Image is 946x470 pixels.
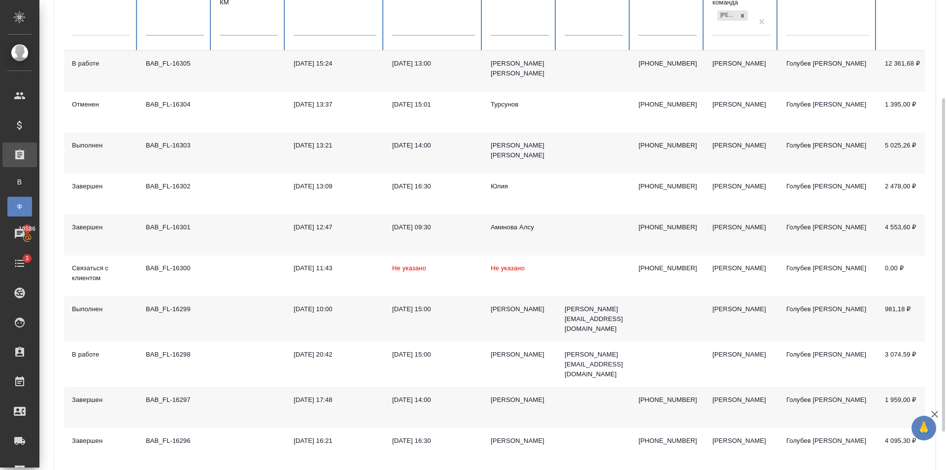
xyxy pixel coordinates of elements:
td: Голубев [PERSON_NAME] [778,296,877,342]
div: [PERSON_NAME] [712,100,771,109]
a: В [7,172,32,192]
div: Отменен [72,100,130,109]
p: [PHONE_NUMBER] [639,395,697,405]
div: BAB_FL-16298 [146,350,204,360]
div: [DATE] 12:47 [294,222,376,232]
div: BAB_FL-16303 [146,141,204,150]
div: [DATE] 16:30 [392,181,475,191]
div: Выполнен [72,304,130,314]
div: [PERSON_NAME] [PERSON_NAME] [491,141,549,160]
p: [PHONE_NUMBER] [639,141,697,150]
td: Голубев [PERSON_NAME] [778,428,877,469]
div: [PERSON_NAME] [712,141,771,150]
div: Аминова Алсу [491,222,549,232]
a: Ф [7,197,32,217]
div: [DATE] 20:42 [294,350,376,360]
span: Не указано [392,264,426,272]
div: [DATE] 16:30 [392,436,475,446]
td: Голубев [PERSON_NAME] [778,215,877,255]
div: [DATE] 13:37 [294,100,376,109]
div: Юлия [491,181,549,191]
div: Выполнен [72,141,130,150]
div: BAB_FL-16302 [146,181,204,191]
div: Завершен [72,222,130,232]
div: Связаться с клиентом [72,263,130,283]
div: BAB_FL-16304 [146,100,204,109]
span: В [12,177,27,187]
div: BAB_FL-16305 [146,59,204,69]
div: [PERSON_NAME] [491,304,549,314]
div: [DATE] 14:00 [392,141,475,150]
div: BAB_FL-16300 [146,263,204,273]
div: В работе [72,350,130,360]
td: Голубев [PERSON_NAME] [778,133,877,174]
div: Завершен [72,181,130,191]
span: Не указано [491,264,525,272]
p: [PHONE_NUMBER] [639,59,697,69]
span: 3 [19,253,34,263]
div: [PERSON_NAME] [712,222,771,232]
div: Завершен [72,395,130,405]
span: 10586 [13,224,41,234]
p: [PHONE_NUMBER] [639,436,697,446]
div: [DATE] 15:01 [392,100,475,109]
div: [PERSON_NAME] [491,395,549,405]
td: Голубев [PERSON_NAME] [778,92,877,133]
div: Турсунов [491,100,549,109]
div: [PERSON_NAME] [712,395,771,405]
span: 🙏 [915,418,932,438]
div: BAB_FL-16297 [146,395,204,405]
td: Голубев [PERSON_NAME] [778,255,877,296]
div: [DATE] 09:30 [392,222,475,232]
div: [PERSON_NAME] [717,10,737,21]
div: [PERSON_NAME] [712,436,771,446]
p: [PERSON_NAME][EMAIL_ADDRESS][DOMAIN_NAME] [565,350,623,379]
span: Ф [12,202,27,212]
a: 3 [2,251,37,276]
div: [PERSON_NAME] [491,436,549,446]
div: [PERSON_NAME] [712,59,771,69]
div: [PERSON_NAME] [712,181,771,191]
a: 10586 [2,221,37,246]
p: [PHONE_NUMBER] [639,263,697,273]
div: BAB_FL-16299 [146,304,204,314]
p: [PHONE_NUMBER] [639,100,697,109]
div: [DATE] 15:24 [294,59,376,69]
div: BAB_FL-16296 [146,436,204,446]
div: BAB_FL-16301 [146,222,204,232]
div: [DATE] 15:00 [392,304,475,314]
td: Голубев [PERSON_NAME] [778,387,877,428]
div: Завершен [72,436,130,446]
div: [PERSON_NAME] [PERSON_NAME] [491,59,549,78]
div: В работе [72,59,130,69]
div: [DATE] 17:48 [294,395,376,405]
div: [DATE] 13:00 [392,59,475,69]
div: [DATE] 11:43 [294,263,376,273]
div: [DATE] 13:21 [294,141,376,150]
div: [PERSON_NAME] [712,263,771,273]
div: [DATE] 15:00 [392,350,475,360]
p: [PHONE_NUMBER] [639,181,697,191]
div: [DATE] 10:00 [294,304,376,314]
td: Голубев [PERSON_NAME] [778,174,877,215]
div: [DATE] 16:21 [294,436,376,446]
div: [PERSON_NAME] [491,350,549,360]
p: [PHONE_NUMBER] [639,222,697,232]
div: [DATE] 13:09 [294,181,376,191]
div: [DATE] 14:00 [392,395,475,405]
p: [PERSON_NAME][EMAIL_ADDRESS][DOMAIN_NAME] [565,304,623,334]
div: [PERSON_NAME] [712,350,771,360]
div: [PERSON_NAME] [712,304,771,314]
td: Голубев [PERSON_NAME] [778,51,877,92]
td: Голубев [PERSON_NAME] [778,342,877,387]
button: 🙏 [912,416,936,440]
